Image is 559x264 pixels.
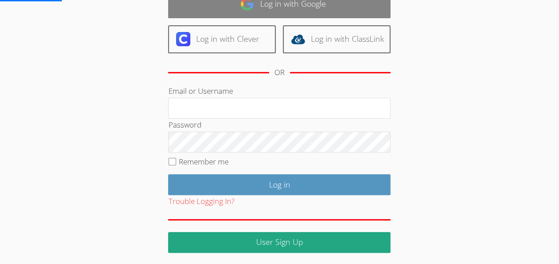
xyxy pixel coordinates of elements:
img: classlink-logo-d6bb404cc1216ec64c9a2012d9dc4662098be43eaf13dc465df04b49fa7ab582.svg [291,32,305,46]
label: Remember me [179,156,229,167]
img: clever-logo-6eab21bc6e7a338710f1a6ff85c0baf02591cd810cc4098c63d3a4b26e2feb20.svg [176,32,190,46]
input: Log in [168,174,390,195]
a: Log in with Clever [168,25,276,53]
label: Email or Username [168,86,233,96]
label: Password [168,120,201,130]
div: OR [274,66,285,79]
button: Trouble Logging In? [168,195,234,208]
a: User Sign Up [168,232,390,253]
a: Log in with ClassLink [283,25,390,53]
